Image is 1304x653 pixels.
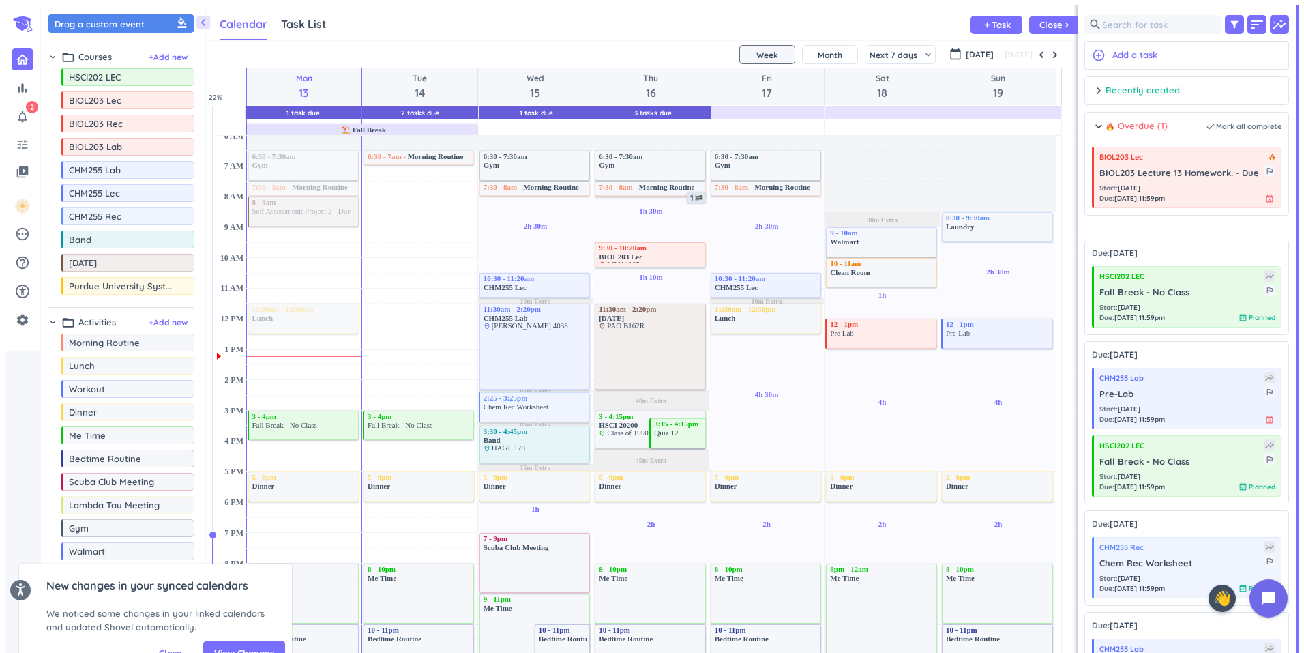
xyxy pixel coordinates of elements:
button: +Add new [149,51,188,63]
span: Me Time [946,574,975,582]
span: PAO B162R [607,321,644,330]
span: Walmart [830,237,859,246]
div: Drag a custom event [55,17,191,30]
div: 4 PM [222,436,246,446]
i: settings [16,313,29,327]
span: 15 [527,85,544,101]
span: BIOL203 Lec [599,252,642,261]
span: Due : [1099,583,1114,594]
span: [DATE] 11:59pm [1114,482,1165,492]
div: 5 - 6pm [715,473,818,481]
i: insights [1264,372,1275,383]
span: Pre-Lab [946,329,970,337]
span: 2h [762,520,771,528]
span: [DATE] [1118,302,1140,313]
span: CHM255 Lec [715,283,758,291]
i: outlined_flag [1265,388,1274,396]
i: place [484,323,490,330]
span: CHM255 Lab [484,314,528,322]
i: place [599,430,606,437]
span: [DATE] [1118,573,1140,583]
span: Band [484,436,501,444]
a: Go to October 19, 2025 [988,71,1008,102]
div: 10:30 - 11:20am [484,274,587,282]
span: Chem Rec Worksheet [484,403,548,411]
a: Go to October 16, 2025 [640,71,661,102]
span: Workout [69,383,172,394]
i: tune [16,138,29,151]
span: Gym [599,161,614,169]
span: Overdue (1) [1106,119,1168,133]
span: BIOL203 Lab [69,141,172,152]
span: Fri [762,72,772,85]
span: Due : [1099,414,1114,424]
span: CHM255 Lab [69,164,172,175]
span: Due: [1092,349,1276,361]
div: 10 - 11pm [599,626,702,634]
span: 17 [762,85,772,101]
span: 10m Extra [520,298,550,305]
span: Due: [1092,518,1276,530]
div: 2:25 - 3:25pm [484,394,587,402]
span: Gym [715,161,730,169]
span: 22 % [209,92,233,102]
span: Class of 1950, [GEOGRAPHIC_DATA], Room 224 (Fall 2025 HSCI 20200-001 LEC) [607,429,869,437]
i: chevron_right [48,52,58,62]
div: 9 - 10am [830,229,934,237]
span: 45m Extra [636,456,666,464]
span: [DATE] [966,48,994,61]
div: 8 - 10pm [946,565,1050,573]
div: 3 - 4pm [368,412,471,420]
span: HSCI202 LEC [1099,271,1144,282]
span: Bedtime Routine [368,635,421,643]
div: 5 - 6pm [252,473,356,481]
i: done [1205,121,1216,132]
span: 2h 30m [524,222,548,230]
div: 3:30 - 4:45pm [484,427,587,435]
i: add [983,20,992,29]
span: Bedtime Routine [946,635,1000,643]
span: We noticed some changes in your linked calendars and updated Shovel automatically. [46,607,265,634]
div: 6:30 - 7:30am [484,152,587,160]
div: 8 - 10pm [368,565,471,573]
span: 2h [878,520,887,528]
span: 🏁, checkered_flag [695,194,703,202]
div: 10 - 11am [830,259,934,267]
i: event_available [1239,313,1247,322]
span: [DATE] [1118,471,1140,482]
i: filter_alt [1229,19,1240,30]
i: add_circle_outline [1092,48,1106,62]
span: [DATE] [1118,183,1140,193]
i: place [484,292,490,299]
span: [DATE] [599,314,624,322]
span: Fall Break - No Class [368,421,432,429]
i: notifications_none [16,110,29,124]
div: 6 AM [222,131,246,141]
i: outlined_flag [1265,286,1274,295]
div: 3 - 4pm [252,412,356,420]
span: Tue [413,72,427,85]
span: Me Time [715,574,743,582]
div: 5 - 6pm [484,473,587,481]
span: 13 [296,85,312,101]
span: [PERSON_NAME] 4038 [492,321,568,330]
span: Quiz 12 [654,429,678,437]
span: Bedtime Routine [69,453,172,464]
span: Dinner [946,482,968,490]
span: Morning Routine [69,337,172,348]
span: [DATE] 11:59pm [1114,414,1165,424]
div: 11 AM [218,283,246,293]
span: Start : [1099,183,1118,193]
span: BIOL203 Lec [69,95,172,106]
div: 6 PM [222,497,246,508]
span: 4h [994,398,1003,406]
span: Dinner [715,482,737,490]
span: 2 [26,101,38,113]
span: CHM255 Rec [1099,542,1144,553]
span: Lambda Tau Meeting [69,499,172,510]
div: 10 - 11pm [539,626,587,634]
div: 8 - 10pm [599,565,702,573]
span: Dinner [252,482,275,490]
i: place [599,261,606,268]
span: Week [756,50,778,60]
